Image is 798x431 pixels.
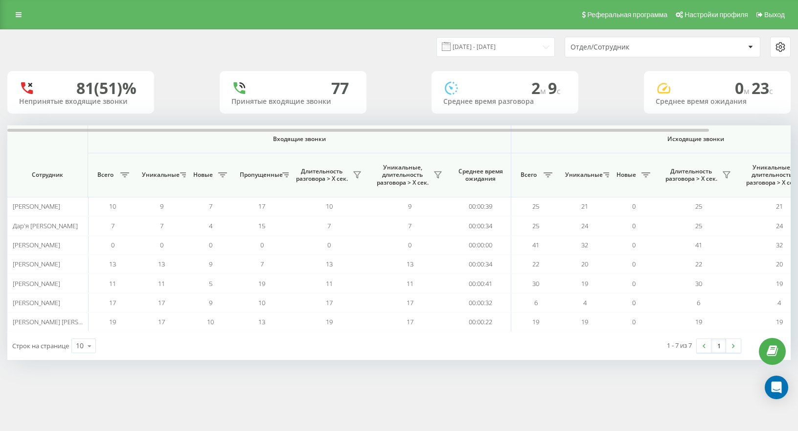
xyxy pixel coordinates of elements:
span: 23 [752,77,773,98]
span: 17 [109,298,116,307]
span: 17 [258,202,265,211]
span: м [744,86,752,96]
div: 77 [331,79,349,97]
span: 41 [695,240,702,249]
span: 9 [160,202,163,211]
span: 17 [158,317,165,326]
span: 7 [327,221,331,230]
span: 10 [258,298,265,307]
span: 11 [407,279,413,288]
span: 10 [207,317,214,326]
span: 0 [632,317,636,326]
span: 6 [534,298,538,307]
span: Новые [614,171,638,179]
span: 13 [407,260,413,268]
span: 41 [532,240,539,249]
span: 0 [260,240,264,249]
span: 13 [258,317,265,326]
span: Уникальные, длительность разговора > Х сек. [374,164,431,187]
span: 11 [326,279,333,288]
div: 10 [76,341,84,351]
span: 19 [776,279,783,288]
span: 19 [109,317,116,326]
span: 20 [581,260,588,268]
td: 00:00:32 [450,293,511,312]
span: 20 [776,260,783,268]
span: Выход [764,11,785,19]
span: м [540,86,548,96]
td: 00:00:34 [450,216,511,235]
span: 15 [258,221,265,230]
span: c [557,86,561,96]
span: Строк на странице [12,341,69,350]
span: 19 [326,317,333,326]
span: 30 [532,279,539,288]
span: [PERSON_NAME] [13,202,60,211]
span: Дар'я [PERSON_NAME] [13,221,78,230]
span: 7 [408,221,411,230]
div: 81 (51)% [76,79,137,97]
span: Уникальные [565,171,600,179]
div: Отдел/Сотрудник [570,43,687,51]
span: Всего [93,171,117,179]
span: 17 [407,298,413,307]
span: 2 [531,77,548,98]
span: c [769,86,773,96]
span: 21 [581,202,588,211]
span: 0 [160,240,163,249]
span: 19 [776,317,783,326]
span: 9 [209,298,212,307]
span: 9 [548,77,561,98]
td: 00:00:00 [450,236,511,255]
div: Среднее время разговора [443,97,567,106]
div: Open Intercom Messenger [765,376,788,399]
span: 17 [326,298,333,307]
span: 7 [260,260,264,268]
div: Принятые входящие звонки [231,97,355,106]
span: 25 [695,202,702,211]
span: 25 [695,221,702,230]
span: 25 [532,202,539,211]
span: 24 [776,221,783,230]
span: 0 [209,240,212,249]
span: 13 [109,260,116,268]
span: 5 [209,279,212,288]
span: 17 [158,298,165,307]
span: [PERSON_NAME] [13,240,60,249]
span: [PERSON_NAME] [13,279,60,288]
span: 19 [532,317,539,326]
td: 00:00:39 [450,197,511,216]
span: 0 [327,240,331,249]
span: 9 [209,260,212,268]
span: 17 [407,317,413,326]
span: Входящие звонки [114,135,485,143]
span: 10 [109,202,116,211]
span: 19 [695,317,702,326]
span: 0 [111,240,114,249]
span: Сотрудник [16,171,79,179]
span: 4 [777,298,781,307]
span: 13 [326,260,333,268]
span: 19 [581,279,588,288]
span: 11 [109,279,116,288]
span: 9 [408,202,411,211]
span: 13 [158,260,165,268]
span: 0 [632,221,636,230]
span: 11 [158,279,165,288]
span: Пропущенные [240,171,279,179]
span: 30 [695,279,702,288]
div: Непринятые входящие звонки [19,97,142,106]
span: 32 [776,240,783,249]
span: 24 [581,221,588,230]
span: 7 [111,221,114,230]
span: Среднее время ожидания [457,168,503,183]
span: 0 [632,202,636,211]
span: [PERSON_NAME] [PERSON_NAME] [13,317,109,326]
span: 0 [632,279,636,288]
td: 00:00:41 [450,274,511,293]
span: 32 [581,240,588,249]
span: [PERSON_NAME] [13,298,60,307]
div: Среднее время ожидания [656,97,779,106]
span: 0 [632,260,636,268]
span: 0 [408,240,411,249]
